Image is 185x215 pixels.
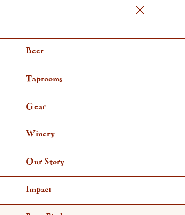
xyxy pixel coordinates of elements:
span: Beer [26,47,44,55]
span: Impact [26,186,52,193]
span: Winery [26,130,55,138]
span: Our Story [26,158,64,166]
span: Taprooms [26,75,62,83]
span: Gear [26,103,46,111]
